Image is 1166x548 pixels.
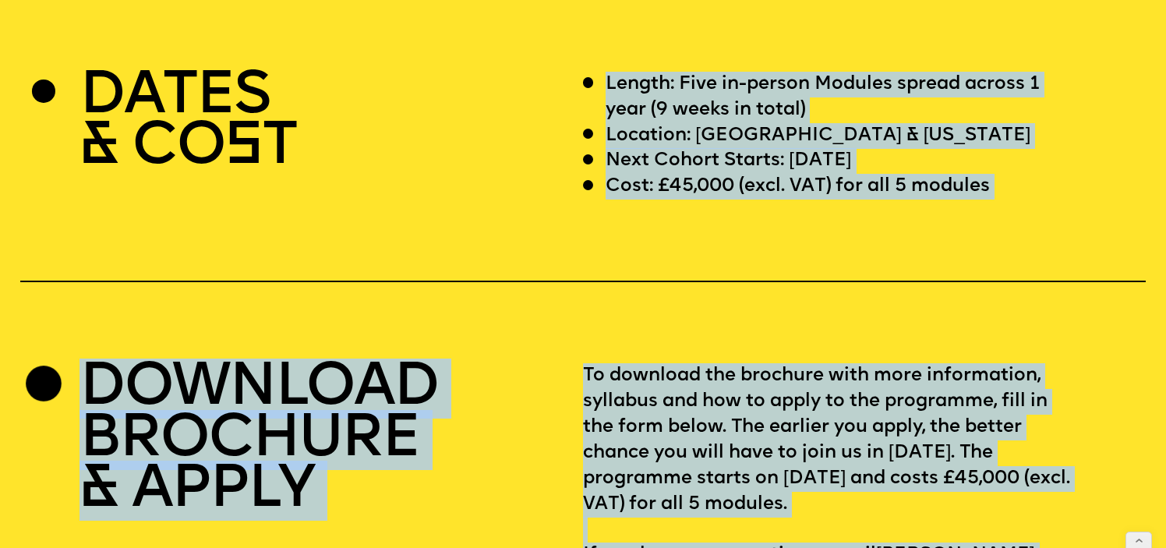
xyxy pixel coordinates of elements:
p: Cost: £45,000 (excl. VAT) for all 5 modules [606,174,990,200]
h2: DATES & CO T [79,72,296,174]
span: S [224,118,262,178]
p: Next Cohort Starts: [DATE] [606,148,851,174]
p: Location: [GEOGRAPHIC_DATA] & [US_STATE] [606,123,1030,149]
p: Length: Five in-person Modules spread across 1 year (9 weeks in total) [606,72,1076,123]
h2: DOWNLOAD BROCHURE & APPLY [79,363,437,517]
